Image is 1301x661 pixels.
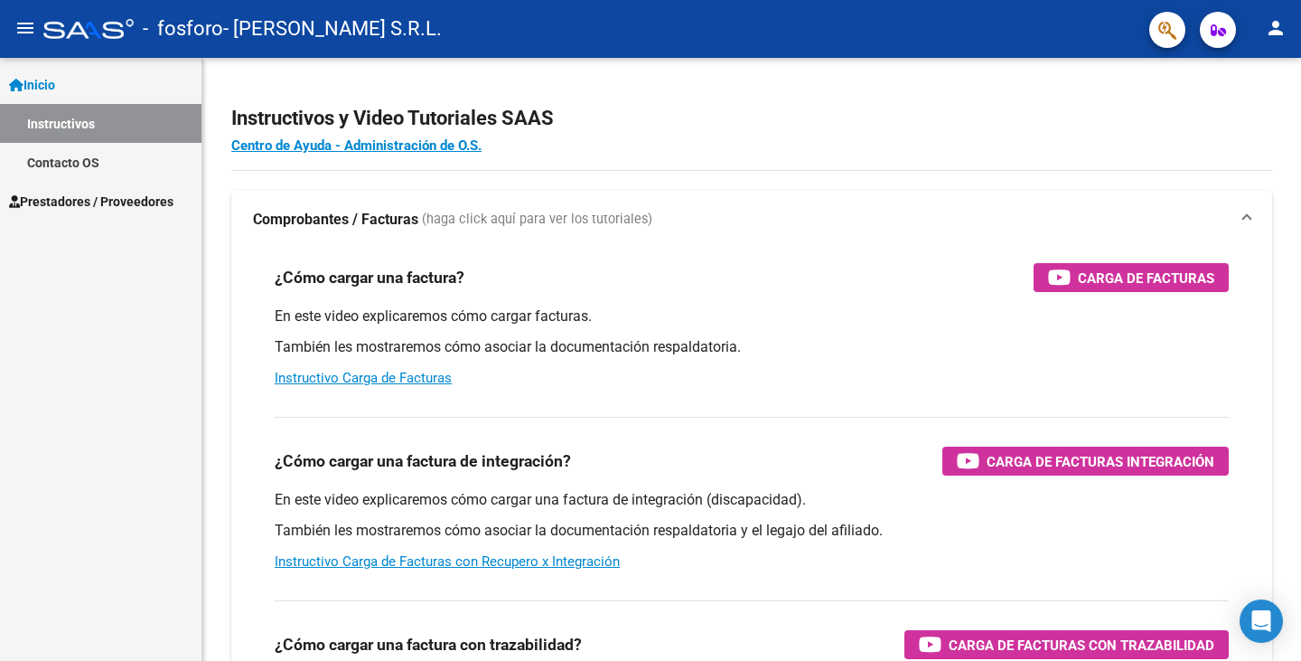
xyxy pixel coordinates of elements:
p: También les mostraremos cómo asociar la documentación respaldatoria. [275,337,1229,357]
mat-icon: person [1265,17,1287,39]
mat-icon: menu [14,17,36,39]
strong: Comprobantes / Facturas [253,210,418,230]
span: Inicio [9,75,55,95]
h3: ¿Cómo cargar una factura de integración? [275,449,571,474]
span: Prestadores / Proveedores [9,192,173,212]
div: Open Intercom Messenger [1240,600,1283,643]
button: Carga de Facturas [1034,263,1229,292]
a: Instructivo Carga de Facturas con Recupero x Integración [275,553,620,570]
span: Carga de Facturas con Trazabilidad [949,634,1214,656]
span: Carga de Facturas [1078,267,1214,289]
button: Carga de Facturas con Trazabilidad [904,630,1229,659]
mat-expansion-panel-header: Comprobantes / Facturas (haga click aquí para ver los tutoriales) [231,191,1272,249]
p: En este video explicaremos cómo cargar facturas. [275,307,1229,326]
span: Carga de Facturas Integración [987,450,1214,473]
span: - fosforo [143,9,223,49]
a: Instructivo Carga de Facturas [275,370,452,386]
h2: Instructivos y Video Tutoriales SAAS [231,101,1272,136]
span: (haga click aquí para ver los tutoriales) [422,210,652,230]
span: - [PERSON_NAME] S.R.L. [223,9,442,49]
p: También les mostraremos cómo asociar la documentación respaldatoria y el legajo del afiliado. [275,521,1229,541]
h3: ¿Cómo cargar una factura con trazabilidad? [275,632,582,657]
a: Centro de Ayuda - Administración de O.S. [231,137,482,154]
p: En este video explicaremos cómo cargar una factura de integración (discapacidad). [275,490,1229,510]
h3: ¿Cómo cargar una factura? [275,265,464,290]
button: Carga de Facturas Integración [942,447,1229,476]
